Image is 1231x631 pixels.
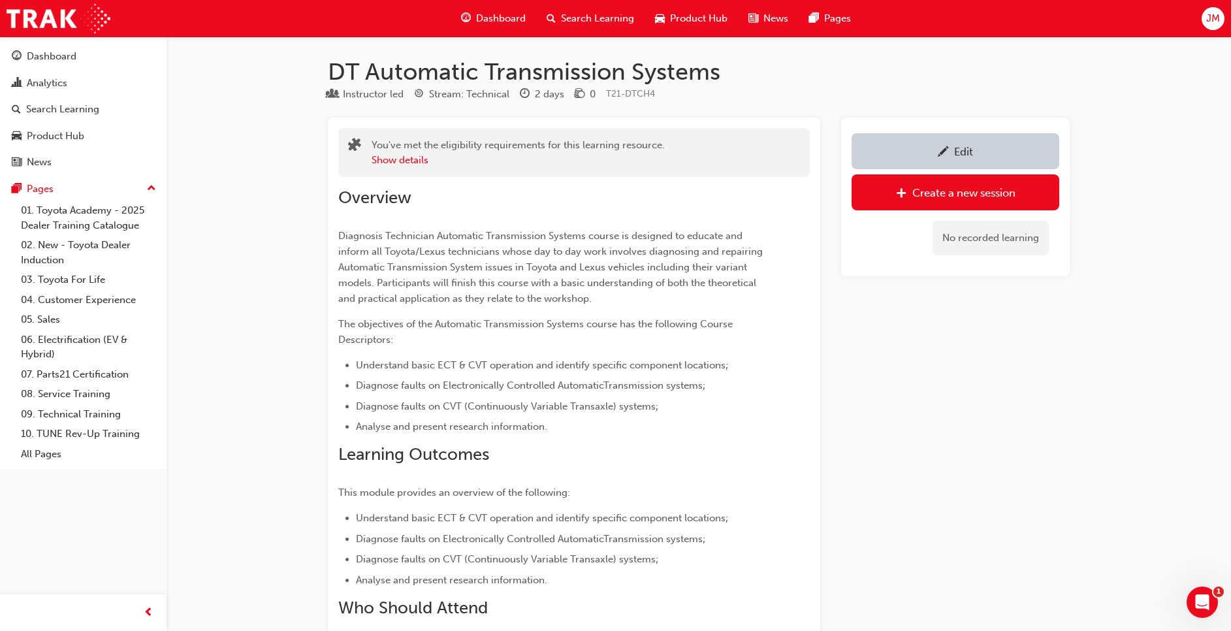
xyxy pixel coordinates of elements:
[590,87,596,102] div: 0
[655,10,665,27] span: car-icon
[27,155,52,170] div: News
[852,174,1059,210] a: Create a new session
[348,139,361,154] span: puzzle-icon
[606,88,655,99] span: Learning resource code
[372,138,665,167] div: You've met the eligibility requirements for this learning resource.
[799,5,861,32] a: pages-iconPages
[12,157,22,169] span: news-icon
[372,153,428,168] button: Show details
[414,86,509,103] div: Stream
[461,10,471,27] span: guage-icon
[5,44,161,69] a: Dashboard
[27,76,67,91] div: Analytics
[1202,7,1224,30] button: JM
[451,5,536,32] a: guage-iconDashboard
[16,201,161,235] a: 01. Toyota Academy - 2025 Dealer Training Catalogue
[356,400,658,412] span: Diagnose faults on CVT (Continuously Variable Transaxle) systems;
[16,424,161,444] a: 10. TUNE Rev-Up Training
[575,89,584,101] span: money-icon
[328,86,404,103] div: Type
[476,11,526,26] span: Dashboard
[147,180,156,197] span: up-icon
[7,4,110,33] img: Trak
[824,11,851,26] span: Pages
[27,129,84,144] div: Product Hub
[16,330,161,364] a: 06. Electrification (EV & Hybrid)
[809,10,819,27] span: pages-icon
[5,71,161,95] a: Analytics
[5,42,161,177] button: DashboardAnalyticsSearch LearningProduct HubNews
[738,5,799,32] a: news-iconNews
[16,404,161,425] a: 09. Technical Training
[356,421,547,432] span: Analyse and present research information.
[16,270,161,290] a: 03. Toyota For Life
[429,87,509,102] div: Stream: Technical
[16,444,161,464] a: All Pages
[575,86,596,103] div: Price
[1187,587,1218,618] iframe: Intercom live chat
[535,87,564,102] div: 2 days
[12,184,22,195] span: pages-icon
[338,487,570,498] span: This module provides an overview of the following:
[26,102,99,117] div: Search Learning
[5,177,161,201] button: Pages
[338,187,411,208] span: Overview
[16,235,161,270] a: 02. New - Toyota Dealer Induction
[763,11,788,26] span: News
[16,310,161,330] a: 05. Sales
[328,57,1070,86] h1: DT Automatic Transmission Systems
[356,359,728,371] span: Understand basic ECT & CVT operation and identify specific component locations;
[5,124,161,148] a: Product Hub
[12,104,21,116] span: search-icon
[356,512,728,524] span: Understand basic ECT & CVT operation and identify specific component locations;
[938,146,949,159] span: pencil-icon
[12,131,22,142] span: car-icon
[561,11,634,26] span: Search Learning
[1206,11,1220,26] span: JM
[12,51,22,63] span: guage-icon
[356,574,547,586] span: Analyse and present research information.
[912,186,1015,199] div: Create a new session
[5,97,161,121] a: Search Learning
[1213,587,1224,597] span: 1
[356,553,658,565] span: Diagnose faults on CVT (Continuously Variable Transaxle) systems;
[338,598,488,618] span: Who Should Attend
[670,11,727,26] span: Product Hub
[27,49,76,64] div: Dashboard
[343,87,404,102] div: Instructor led
[144,605,153,621] span: prev-icon
[356,380,705,391] span: Diagnose faults on Electronically Controlled AutomaticTransmission systems;
[5,150,161,174] a: News
[852,133,1059,169] a: Edit
[520,89,530,101] span: clock-icon
[748,10,758,27] span: news-icon
[954,145,973,158] div: Edit
[16,364,161,385] a: 07. Parts21 Certification
[356,533,705,545] span: Diagnose faults on Electronically Controlled AutomaticTransmission systems;
[338,318,735,346] span: The objectives of the Automatic Transmission Systems course has the following Course Descriptors:
[933,221,1049,255] div: No recorded learning
[328,89,338,101] span: learningResourceType_INSTRUCTOR_LED-icon
[338,444,489,464] span: Learning Outcomes
[27,182,54,197] div: Pages
[645,5,738,32] a: car-iconProduct Hub
[16,384,161,404] a: 08. Service Training
[338,230,765,304] span: Diagnosis Technician Automatic Transmission Systems course is designed to educate and inform all ...
[536,5,645,32] a: search-iconSearch Learning
[520,86,564,103] div: Duration
[12,78,22,89] span: chart-icon
[547,10,556,27] span: search-icon
[16,290,161,310] a: 04. Customer Experience
[414,89,424,101] span: target-icon
[896,187,907,201] span: plus-icon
